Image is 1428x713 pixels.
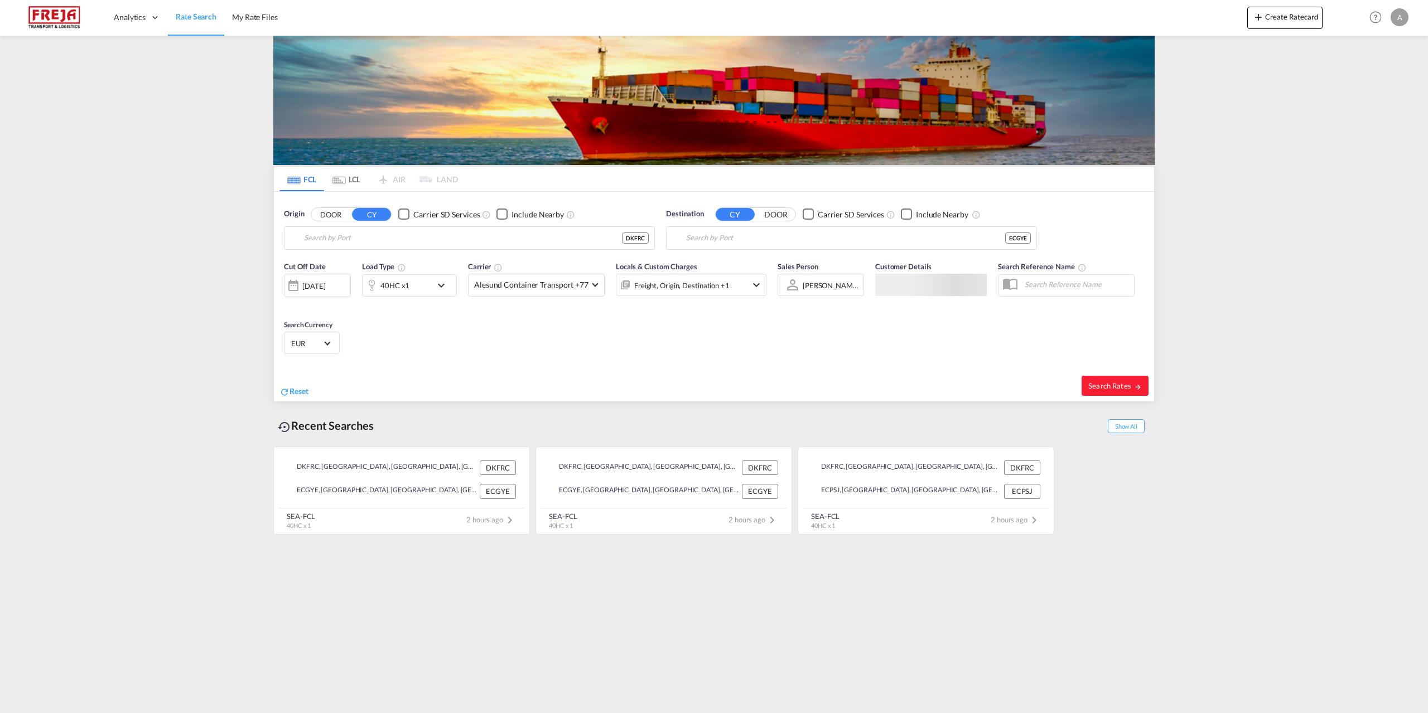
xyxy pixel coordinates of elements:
span: Origin [284,208,304,220]
img: LCL+%26+FCL+BACKGROUND.png [273,36,1155,165]
div: Include Nearby [512,209,564,220]
div: SEA-FCL [549,511,577,521]
div: DKFRC, Fredericia, Denmark, Northern Europe, Europe [812,460,1001,475]
button: Search Ratesicon-arrow-right [1082,376,1149,396]
span: Alesund Container Transport +77 [474,279,588,290]
span: 2 hours ago [729,515,779,524]
span: Sales Person [778,262,818,271]
md-pagination-wrapper: Use the left and right arrow keys to navigate between tabs [279,167,458,191]
span: Load Type [362,262,406,271]
div: DKFRC, Fredericia, Denmark, Northern Europe, Europe [549,460,739,475]
span: Reset [290,386,308,396]
span: Destination [666,208,704,220]
recent-search-card: DKFRC, [GEOGRAPHIC_DATA], [GEOGRAPHIC_DATA], [GEOGRAPHIC_DATA], [GEOGRAPHIC_DATA] DKFRCECGYE, [GE... [535,447,792,535]
span: EUR [291,338,322,348]
span: Carrier [468,262,503,271]
span: Analytics [114,12,146,23]
div: [PERSON_NAME] [PERSON_NAME] [803,281,918,290]
button: DOOR [756,208,795,221]
span: Search Reference Name [998,262,1087,271]
div: ECGYE [742,484,778,498]
div: A [1391,8,1408,26]
md-checkbox: Checkbox No Ink [496,208,564,220]
button: icon-plus 400-fgCreate Ratecard [1247,7,1323,29]
div: Carrier SD Services [818,209,884,220]
img: 586607c025bf11f083711d99603023e7.png [17,5,92,30]
div: Carrier SD Services [413,209,480,220]
md-icon: Unchecked: Ignores neighbouring ports when fetching rates.Checked : Includes neighbouring ports w... [566,210,575,219]
span: 2 hours ago [991,515,1041,524]
div: [DATE] [284,274,351,297]
span: 2 hours ago [466,515,517,524]
md-checkbox: Checkbox No Ink [803,208,884,220]
div: DKFRC [622,232,649,244]
div: Help [1366,8,1391,28]
md-input-container: Guayaquil, ECGYE [667,227,1036,249]
div: ECGYE, Guayaquil, Ecuador, South America, Americas [549,484,739,498]
span: Show All [1108,419,1145,433]
span: Search Rates [1088,381,1142,390]
div: SEA-FCL [811,511,840,521]
div: Freight Origin Destination Factory Stuffingicon-chevron-down [616,274,766,296]
md-checkbox: Checkbox No Ink [901,208,968,220]
div: 40HC x1icon-chevron-down [362,274,457,297]
recent-search-card: DKFRC, [GEOGRAPHIC_DATA], [GEOGRAPHIC_DATA], [GEOGRAPHIC_DATA], [GEOGRAPHIC_DATA] DKFRCECGYE, [GE... [273,447,530,535]
div: SEA-FCL [287,511,315,521]
span: Cut Off Date [284,262,326,271]
div: [DATE] [302,281,325,291]
div: Recent Searches [273,413,378,438]
md-checkbox: Checkbox No Ink [398,208,480,220]
md-icon: icon-chevron-down [435,279,454,292]
span: Help [1366,8,1385,27]
md-input-container: Fredericia, DKFRC [284,227,654,249]
span: Rate Search [176,12,216,21]
button: CY [352,208,391,221]
md-icon: Unchecked: Search for CY (Container Yard) services for all selected carriers.Checked : Search for... [886,210,895,219]
md-select: Sales Person: Anne Steensen Blicher [802,277,861,293]
div: ECGYE, Guayaquil, Ecuador, South America, Americas [287,484,477,498]
md-icon: icon-backup-restore [278,420,291,434]
md-icon: icon-plus 400-fg [1252,10,1265,23]
md-tab-item: LCL [324,167,369,191]
div: ECGYE [480,484,516,498]
span: 40HC x 1 [811,522,835,529]
md-datepicker: Select [284,296,292,311]
div: DKFRC, Fredericia, Denmark, Northern Europe, Europe [287,460,477,475]
div: DKFRC [742,460,778,475]
div: Freight Origin Destination Factory Stuffing [634,278,730,293]
input: Search by Port [304,230,622,246]
md-icon: icon-information-outline [397,263,406,272]
md-icon: Unchecked: Ignores neighbouring ports when fetching rates.Checked : Includes neighbouring ports w... [972,210,981,219]
md-icon: icon-arrow-right [1134,383,1142,391]
button: CY [716,208,755,221]
button: DOOR [311,208,350,221]
md-icon: icon-chevron-down [750,278,763,292]
md-icon: The selected Trucker/Carrierwill be displayed in the rate results If the rates are from another f... [494,263,503,272]
div: ECPSJ, Posorja, Ecuador, South America, Americas [812,484,1001,498]
div: 40HC x1 [380,278,409,293]
md-tab-item: FCL [279,167,324,191]
div: Origin DOOR CY Checkbox No InkUnchecked: Search for CY (Container Yard) services for all selected... [274,192,1154,401]
md-select: Select Currency: € EUREuro [290,335,334,351]
span: Customer Details [875,262,932,271]
div: ECPSJ [1004,484,1040,498]
span: 40HC x 1 [287,522,311,529]
div: icon-refreshReset [279,386,308,398]
span: Search Currency [284,321,332,329]
div: ECGYE [1005,232,1031,244]
md-icon: icon-chevron-right [765,513,779,527]
span: 40HC x 1 [549,522,573,529]
md-icon: Unchecked: Search for CY (Container Yard) services for all selected carriers.Checked : Search for... [482,210,491,219]
div: DKFRC [480,460,516,475]
span: Locals & Custom Charges [616,262,697,271]
md-icon: Your search will be saved by the below given name [1078,263,1087,272]
div: DKFRC [1004,460,1040,475]
md-icon: icon-chevron-right [1027,513,1041,527]
md-icon: icon-chevron-right [503,513,517,527]
span: My Rate Files [232,12,278,22]
div: Include Nearby [916,209,968,220]
input: Search Reference Name [1019,276,1134,293]
recent-search-card: DKFRC, [GEOGRAPHIC_DATA], [GEOGRAPHIC_DATA], [GEOGRAPHIC_DATA], [GEOGRAPHIC_DATA] DKFRCECPSJ, [GE... [798,447,1054,535]
input: Search by Port [686,230,1005,246]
